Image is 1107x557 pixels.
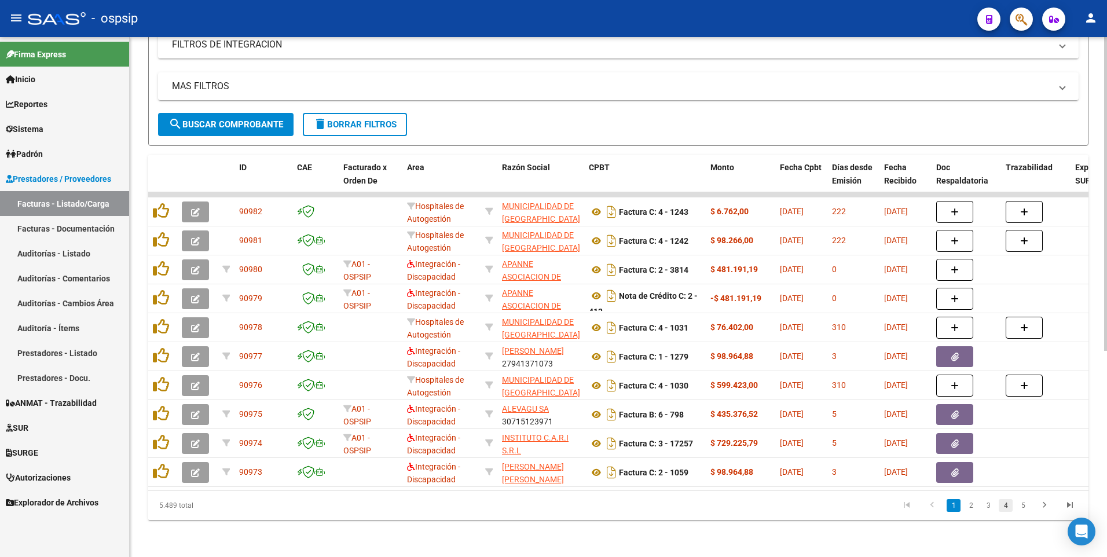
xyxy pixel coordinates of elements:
[832,438,837,448] span: 5
[710,351,753,361] strong: $ 98.964,88
[407,375,464,398] span: Hospitales de Autogestión
[239,163,247,172] span: ID
[884,438,908,448] span: [DATE]
[1059,499,1081,512] a: go to last page
[502,259,570,321] span: APANNE ASOCIACION DE PADRES Y AMIGOS DEL NIÑO NEUROLOGICO
[710,163,734,172] span: Monto
[158,113,294,136] button: Buscar Comprobante
[827,155,879,206] datatable-header-cell: Días desde Emisión
[945,496,962,515] li: page 1
[780,409,804,419] span: [DATE]
[1033,499,1055,512] a: go to next page
[1006,163,1053,172] span: Trazabilidad
[239,380,262,390] span: 90976
[619,381,688,390] strong: Factura C: 4 - 1030
[832,207,846,216] span: 222
[619,207,688,217] strong: Factura C: 4 - 1243
[884,265,908,274] span: [DATE]
[239,265,262,274] span: 90980
[6,98,47,111] span: Reportes
[999,499,1013,512] a: 4
[780,265,804,274] span: [DATE]
[962,496,980,515] li: page 2
[502,258,580,282] div: 30652032660
[604,203,619,221] i: Descargar documento
[239,467,262,477] span: 90973
[604,318,619,337] i: Descargar documento
[604,463,619,482] i: Descargar documento
[168,119,283,130] span: Buscar Comprobante
[780,163,822,172] span: Fecha Cpbt
[604,261,619,279] i: Descargar documento
[832,323,846,332] span: 310
[780,323,804,332] span: [DATE]
[239,207,262,216] span: 90982
[502,433,569,456] span: INSTITUTO C.A.R.I S.R.L
[292,155,339,206] datatable-header-cell: CAE
[239,236,262,245] span: 90981
[589,163,610,172] span: CPBT
[502,460,580,485] div: 27332439990
[604,347,619,366] i: Descargar documento
[407,201,464,224] span: Hospitales de Autogestión
[780,294,804,303] span: [DATE]
[239,438,262,448] span: 90974
[6,422,28,434] span: SUR
[896,499,918,512] a: go to first page
[339,155,402,206] datatable-header-cell: Facturado x Orden De
[921,499,943,512] a: go to previous page
[297,163,312,172] span: CAE
[168,117,182,131] mat-icon: search
[832,380,846,390] span: 310
[6,148,43,160] span: Padrón
[710,323,753,332] strong: $ 76.402,00
[619,323,688,332] strong: Factura C: 4 - 1031
[6,446,38,459] span: SURGE
[980,496,997,515] li: page 3
[343,259,371,282] span: A01 - OSPSIP
[619,410,684,419] strong: Factura B: 6 - 798
[502,317,580,340] span: MUNICIPALIDAD DE [GEOGRAPHIC_DATA]
[710,438,758,448] strong: $ 729.225,79
[407,230,464,253] span: Hospitales de Autogestión
[303,113,407,136] button: Borrar Filtros
[502,163,550,172] span: Razón Social
[884,294,908,303] span: [DATE]
[239,294,262,303] span: 90979
[619,236,688,245] strong: Factura C: 4 - 1242
[407,317,464,340] span: Hospitales de Autogestión
[497,155,584,206] datatable-header-cell: Razón Social
[884,351,908,361] span: [DATE]
[710,236,753,245] strong: $ 98.266,00
[502,404,549,413] span: ALEVAGU SA
[619,439,693,448] strong: Factura C: 3 - 17257
[997,496,1014,515] li: page 4
[6,73,35,86] span: Inicio
[947,499,961,512] a: 1
[884,380,908,390] span: [DATE]
[832,236,846,245] span: 222
[619,352,688,361] strong: Factura C: 1 - 1279
[604,376,619,395] i: Descargar documento
[780,207,804,216] span: [DATE]
[710,380,758,390] strong: $ 599.423,00
[964,499,978,512] a: 2
[158,31,1079,58] mat-expansion-panel-header: FILTROS DE INTEGRACION
[710,207,749,216] strong: $ 6.762,00
[6,471,71,484] span: Autorizaciones
[1016,499,1030,512] a: 5
[832,467,837,477] span: 3
[91,6,138,31] span: - ospsip
[502,230,580,253] span: MUNICIPALIDAD DE [GEOGRAPHIC_DATA]
[832,351,837,361] span: 3
[884,467,908,477] span: [DATE]
[172,80,1051,93] mat-panel-title: MAS FILTROS
[502,229,580,253] div: 30999004144
[343,163,387,185] span: Facturado x Orden De
[234,155,292,206] datatable-header-cell: ID
[884,409,908,419] span: [DATE]
[502,345,580,369] div: 27941371073
[407,259,460,282] span: Integración - Discapacidad
[884,163,917,185] span: Fecha Recibido
[780,236,804,245] span: [DATE]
